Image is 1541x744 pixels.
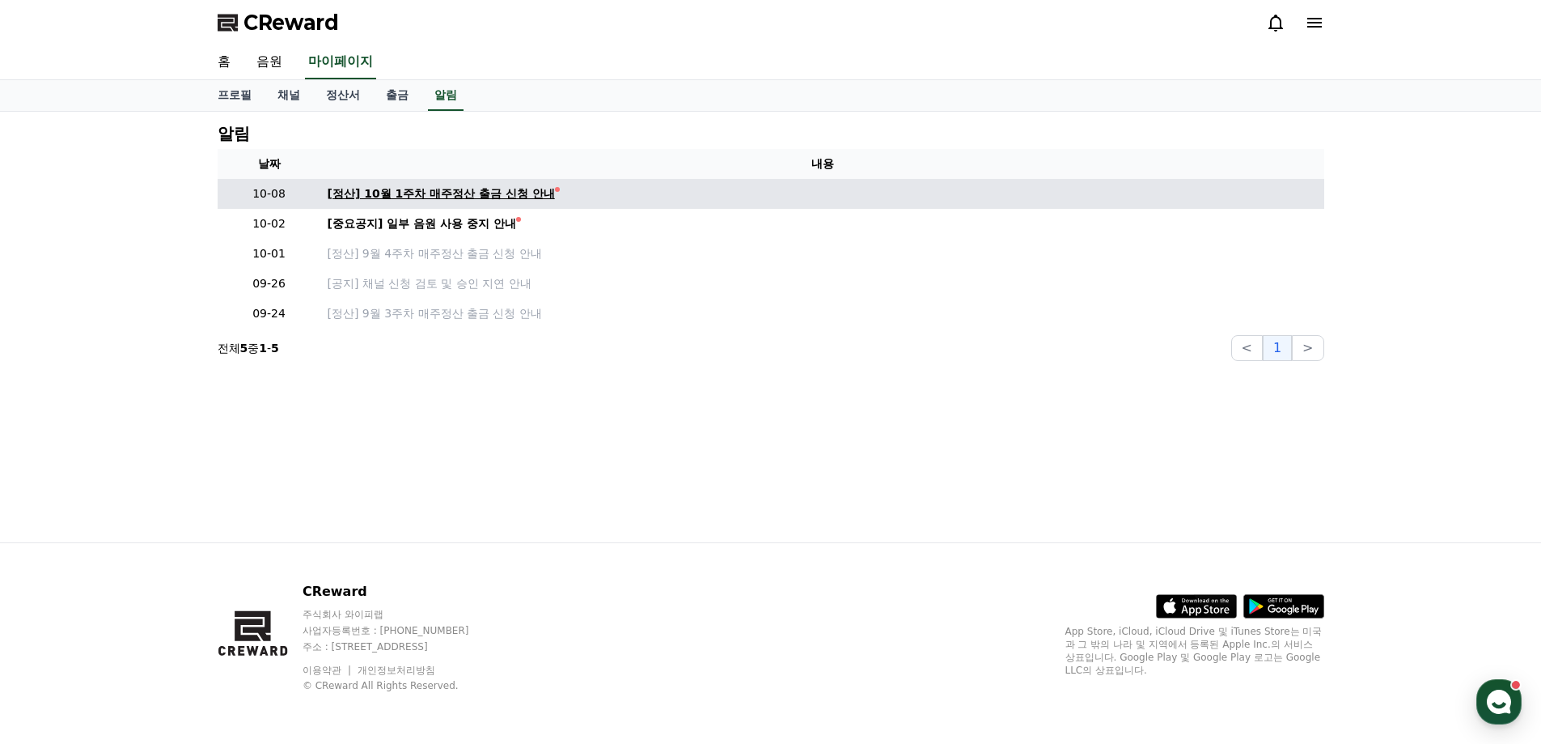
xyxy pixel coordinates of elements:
[303,665,353,676] a: 이용약관
[303,582,500,602] p: CReward
[148,538,167,551] span: 대화
[250,538,269,551] span: 설정
[303,640,500,653] p: 주소 : [STREET_ADDRESS]
[218,10,339,36] a: CReward
[373,80,421,111] a: 출금
[1231,335,1263,361] button: <
[328,305,1318,322] a: [정산] 9월 3주차 매주정산 출금 신청 안내
[5,513,107,554] a: 홈
[240,342,248,355] strong: 5
[328,245,1318,262] a: [정산] 9월 4주차 매주정산 출금 신청 안내
[271,342,279,355] strong: 5
[205,45,243,79] a: 홈
[328,215,516,232] div: [중요공지] 일부 음원 사용 중지 안내
[224,305,315,322] p: 09-24
[51,538,61,551] span: 홈
[303,624,500,637] p: 사업자등록번호 : [PHONE_NUMBER]
[218,149,321,179] th: 날짜
[358,665,435,676] a: 개인정보처리방침
[428,80,464,111] a: 알림
[243,45,295,79] a: 음원
[328,275,1318,292] a: [공지] 채널 신청 검토 및 승인 지연 안내
[328,185,555,202] div: [정산] 10월 1주차 매주정산 출금 신청 안내
[321,149,1324,179] th: 내용
[305,45,376,79] a: 마이페이지
[224,245,315,262] p: 10-01
[218,340,279,356] p: 전체 중 -
[224,185,315,202] p: 10-08
[313,80,373,111] a: 정산서
[1263,335,1292,361] button: 1
[1292,335,1323,361] button: >
[328,185,1318,202] a: [정산] 10월 1주차 매주정산 출금 신청 안내
[265,80,313,111] a: 채널
[107,513,209,554] a: 대화
[303,608,500,621] p: 주식회사 와이피랩
[205,80,265,111] a: 프로필
[224,215,315,232] p: 10-02
[218,125,250,142] h4: 알림
[303,679,500,692] p: © CReward All Rights Reserved.
[224,275,315,292] p: 09-26
[209,513,311,554] a: 설정
[328,215,1318,232] a: [중요공지] 일부 음원 사용 중지 안내
[243,10,339,36] span: CReward
[259,342,267,355] strong: 1
[1065,625,1324,677] p: App Store, iCloud, iCloud Drive 및 iTunes Store는 미국과 그 밖의 나라 및 지역에서 등록된 Apple Inc.의 서비스 상표입니다. Goo...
